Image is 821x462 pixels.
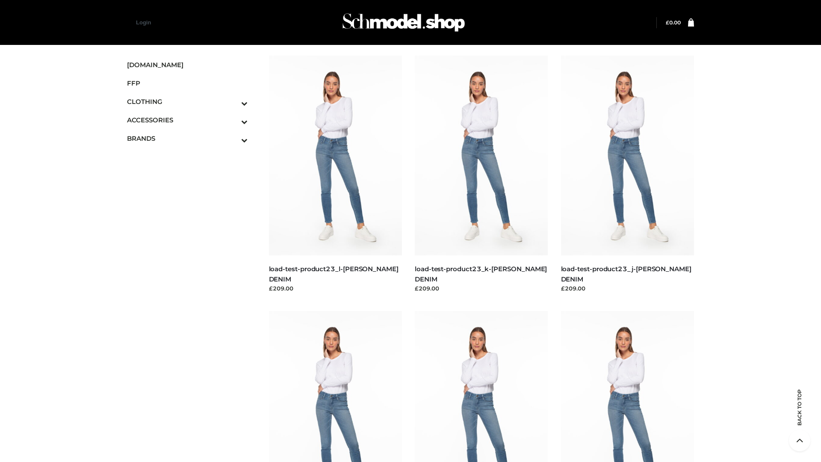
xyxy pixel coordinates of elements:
[666,19,681,26] bdi: 0.00
[561,265,691,283] a: load-test-product23_j-[PERSON_NAME] DENIM
[415,284,548,293] div: £209.00
[127,92,248,111] a: CLOTHINGToggle Submenu
[127,74,248,92] a: FFP
[127,115,248,125] span: ACCESSORIES
[127,129,248,148] a: BRANDSToggle Submenu
[218,92,248,111] button: Toggle Submenu
[136,19,151,26] a: Login
[269,284,402,293] div: £209.00
[561,284,694,293] div: £209.00
[269,265,399,283] a: load-test-product23_l-[PERSON_NAME] DENIM
[415,265,547,283] a: load-test-product23_k-[PERSON_NAME] DENIM
[127,56,248,74] a: [DOMAIN_NAME]
[127,60,248,70] span: [DOMAIN_NAME]
[789,404,810,426] span: Back to top
[218,111,248,129] button: Toggle Submenu
[127,97,248,107] span: CLOTHING
[127,78,248,88] span: FFP
[666,19,681,26] a: £0.00
[127,133,248,143] span: BRANDS
[127,111,248,129] a: ACCESSORIESToggle Submenu
[218,129,248,148] button: Toggle Submenu
[666,19,669,26] span: £
[340,6,468,39] img: Schmodel Admin 964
